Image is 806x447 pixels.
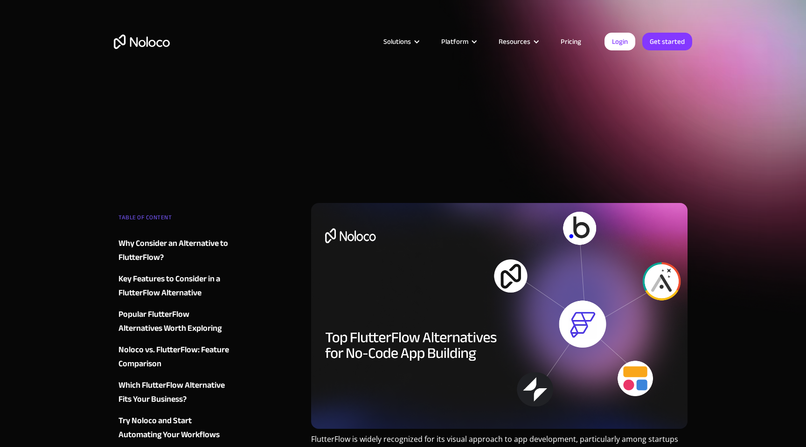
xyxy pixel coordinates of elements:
[499,35,530,48] div: Resources
[118,307,231,335] a: Popular FlutterFlow Alternatives Worth Exploring
[118,272,231,300] a: Key Features to Consider in a FlutterFlow Alternative
[118,414,231,442] a: Try Noloco and Start Automating Your Workflows
[604,33,635,50] a: Login
[441,35,468,48] div: Platform
[430,35,487,48] div: Platform
[642,33,692,50] a: Get started
[118,237,231,265] a: Why Consider an Alternative to FlutterFlow?
[118,210,231,229] div: TABLE OF CONTENT
[549,35,593,48] a: Pricing
[114,35,170,49] a: home
[118,343,231,371] a: Noloco vs. FlutterFlow: Feature Comparison
[383,35,411,48] div: Solutions
[372,35,430,48] div: Solutions
[487,35,549,48] div: Resources
[118,378,231,406] a: Which FlutterFlow Alternative Fits Your Business?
